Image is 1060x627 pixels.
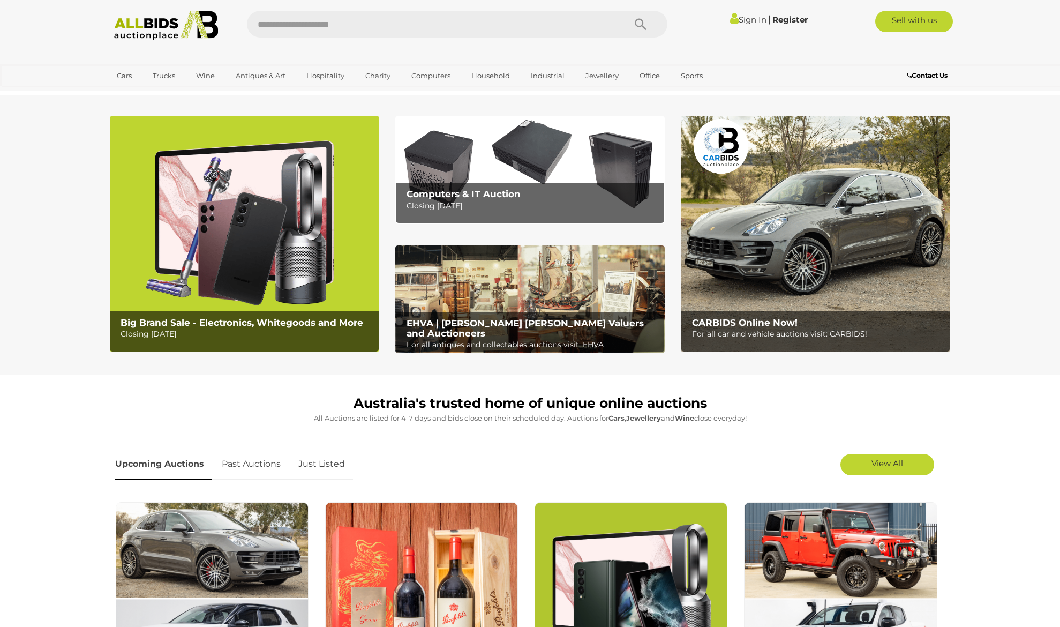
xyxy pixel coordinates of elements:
img: Allbids.com.au [108,11,224,40]
strong: Jewellery [626,414,661,422]
a: View All [840,454,934,475]
p: For all car and vehicle auctions visit: CARBIDS! [692,327,944,341]
span: | [768,13,771,25]
a: Industrial [524,67,572,85]
img: CARBIDS Online Now! [681,116,950,352]
strong: Cars [608,414,625,422]
a: Sign In [730,14,766,25]
a: Just Listed [290,449,353,480]
a: Antiques & Art [229,67,292,85]
p: Closing [DATE] [407,199,659,213]
a: Wine [189,67,222,85]
a: Cars [110,67,139,85]
p: All Auctions are listed for 4-7 days and bids close on their scheduled day. Auctions for , and cl... [115,412,945,424]
a: Past Auctions [214,449,289,480]
a: Computers & IT Auction Computers & IT Auction Closing [DATE] [395,116,665,223]
a: [GEOGRAPHIC_DATA] [110,85,200,102]
p: For all antiques and collectables auctions visit: EHVA [407,338,659,352]
button: Search [614,11,667,38]
a: EHVA | Evans Hastings Valuers and Auctioneers EHVA | [PERSON_NAME] [PERSON_NAME] Valuers and Auct... [395,245,665,354]
img: EHVA | Evans Hastings Valuers and Auctioneers [395,245,665,354]
span: View All [871,458,903,468]
b: CARBIDS Online Now! [692,317,798,328]
b: EHVA | [PERSON_NAME] [PERSON_NAME] Valuers and Auctioneers [407,318,644,339]
a: Big Brand Sale - Electronics, Whitegoods and More Big Brand Sale - Electronics, Whitegoods and Mo... [110,116,379,352]
h1: Australia's trusted home of unique online auctions [115,396,945,411]
a: Charity [358,67,397,85]
a: Hospitality [299,67,351,85]
a: Sports [674,67,710,85]
a: Register [772,14,808,25]
a: Household [464,67,517,85]
a: Jewellery [578,67,626,85]
a: Office [633,67,667,85]
a: Contact Us [907,70,950,81]
img: Big Brand Sale - Electronics, Whitegoods and More [110,116,379,352]
a: Computers [404,67,457,85]
a: Sell with us [875,11,953,32]
a: Trucks [146,67,182,85]
b: Contact Us [907,71,948,79]
b: Computers & IT Auction [407,189,521,199]
strong: Wine [675,414,694,422]
p: Closing [DATE] [121,327,373,341]
a: Upcoming Auctions [115,449,212,480]
img: Computers & IT Auction [395,116,665,223]
b: Big Brand Sale - Electronics, Whitegoods and More [121,317,363,328]
a: CARBIDS Online Now! CARBIDS Online Now! For all car and vehicle auctions visit: CARBIDS! [681,116,950,352]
